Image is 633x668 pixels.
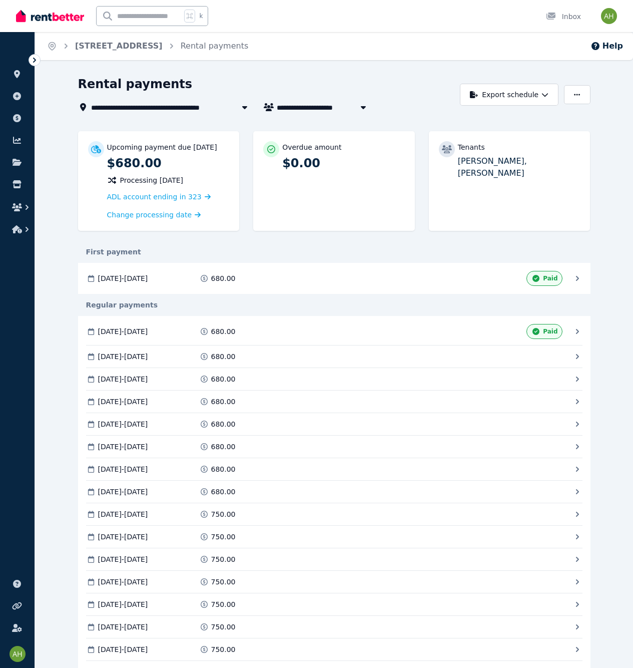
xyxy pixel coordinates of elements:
[98,644,148,654] span: [DATE] - [DATE]
[211,326,236,337] span: 680.00
[211,464,236,474] span: 680.00
[211,509,236,519] span: 750.00
[211,442,236,452] span: 680.00
[546,12,581,22] div: Inbox
[543,274,557,282] span: Paid
[98,273,148,283] span: [DATE] - [DATE]
[107,193,202,201] span: ADL account ending in 323
[211,599,236,609] span: 750.00
[211,419,236,429] span: 680.00
[98,622,148,632] span: [DATE] - [DATE]
[10,646,26,662] img: Alan Heywood
[211,273,236,283] span: 680.00
[35,32,260,60] nav: Breadcrumb
[107,210,192,220] span: Change processing date
[98,554,148,564] span: [DATE] - [DATE]
[98,326,148,337] span: [DATE] - [DATE]
[211,532,236,542] span: 750.00
[282,155,405,171] p: $0.00
[590,40,623,52] button: Help
[120,175,184,185] span: Processing [DATE]
[211,374,236,384] span: 680.00
[211,622,236,632] span: 750.00
[98,532,148,542] span: [DATE] - [DATE]
[211,554,236,564] span: 750.00
[543,327,557,336] span: Paid
[282,142,341,152] p: Overdue amount
[98,599,148,609] span: [DATE] - [DATE]
[458,142,485,152] p: Tenants
[98,487,148,497] span: [DATE] - [DATE]
[211,397,236,407] span: 680.00
[107,155,230,171] p: $680.00
[107,210,201,220] a: Change processing date
[78,247,590,257] div: First payment
[601,8,617,24] img: Alan Heywood
[211,644,236,654] span: 750.00
[98,509,148,519] span: [DATE] - [DATE]
[211,352,236,362] span: 680.00
[98,397,148,407] span: [DATE] - [DATE]
[107,142,217,152] p: Upcoming payment due [DATE]
[98,464,148,474] span: [DATE] - [DATE]
[211,487,236,497] span: 680.00
[599,634,623,658] iframe: Intercom live chat
[78,300,590,310] div: Regular payments
[98,352,148,362] span: [DATE] - [DATE]
[75,41,163,51] a: [STREET_ADDRESS]
[199,12,203,20] span: k
[78,76,193,92] h1: Rental payments
[98,442,148,452] span: [DATE] - [DATE]
[211,577,236,587] span: 750.00
[458,155,580,179] p: [PERSON_NAME], [PERSON_NAME]
[181,41,249,51] a: Rental payments
[98,419,148,429] span: [DATE] - [DATE]
[16,9,84,24] img: RentBetter
[98,374,148,384] span: [DATE] - [DATE]
[98,577,148,587] span: [DATE] - [DATE]
[460,84,558,106] button: Export schedule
